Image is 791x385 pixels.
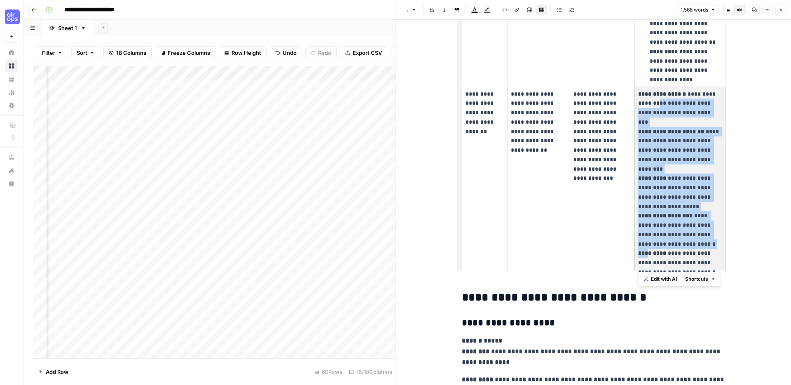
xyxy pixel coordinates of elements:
button: Help + Support [5,177,18,190]
button: 1,568 words [677,5,719,15]
a: Settings [5,99,18,112]
span: Row Height [232,49,261,57]
div: Sheet 1 [58,24,77,32]
div: 18/18 Columns [346,365,395,378]
button: Shortcuts [682,274,719,284]
span: Redo [318,49,331,57]
a: Sheet 1 [42,20,93,36]
img: AirOps U Cohort 1 Logo [5,9,20,24]
button: 18 Columns [103,46,152,59]
button: What's new? [5,164,18,177]
button: Row Height [219,46,267,59]
button: Freeze Columns [155,46,215,59]
a: Browse [5,59,18,73]
span: Export CSV [353,49,382,57]
button: Undo [270,46,302,59]
span: Freeze Columns [168,49,210,57]
a: AirOps Academy [5,151,18,164]
button: Sort [71,46,100,59]
span: Filter [42,49,55,57]
button: Add Row [33,365,73,378]
span: 1,568 words [681,6,708,14]
div: 60 Rows [311,365,346,378]
span: Edit with AI [651,275,677,283]
button: Export CSV [340,46,387,59]
span: Shortcuts [685,275,708,283]
span: Add Row [46,368,68,376]
a: Usage [5,86,18,99]
a: Home [5,46,18,59]
span: Sort [77,49,87,57]
span: 18 Columns [116,49,146,57]
button: Edit with AI [640,274,680,284]
button: Redo [305,46,337,59]
button: Workspace: AirOps U Cohort 1 [5,7,18,27]
a: Your Data [5,73,18,86]
span: Undo [283,49,297,57]
button: Filter [37,46,68,59]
